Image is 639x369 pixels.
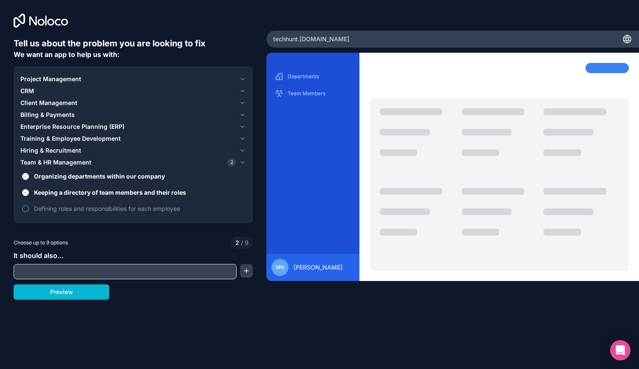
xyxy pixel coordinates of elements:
button: Team & HR Management2 [20,156,246,168]
div: scrollable content [273,70,353,247]
button: Hiring & Recruitment [20,145,246,156]
div: Team & HR Management2 [20,168,246,216]
span: Client Management [20,99,77,107]
span: Hiring & Recruitment [20,146,81,155]
span: [PERSON_NAME] [294,263,342,272]
span: / [241,239,243,246]
h6: Tell us about the problem you are looking to fix [14,37,253,49]
span: 2 [235,238,239,247]
span: techhunt .[DOMAIN_NAME] [273,35,349,43]
button: CRM [20,85,246,97]
span: MN [276,264,284,271]
button: Training & Employee Development [20,133,246,145]
span: Enterprise Resource Planning (ERP) [20,122,124,131]
span: Organizing departments within our company [34,172,244,181]
span: 2 [227,158,236,167]
button: Preview [14,284,109,300]
button: Project Management [20,73,246,85]
span: Defining roles and responsibilities for each employee [34,204,244,213]
span: Team & HR Management [20,158,91,167]
span: 9 [239,238,249,247]
p: Departments [288,73,351,80]
span: Project Management [20,75,81,83]
button: Keeping a directory of team members and their roles [22,189,29,196]
button: Organizing departments within our company [22,173,29,180]
span: We want an app to help us with: [14,50,119,59]
div: Open Intercom Messenger [610,340,631,360]
span: CRM [20,87,34,95]
button: Defining roles and responsibilities for each employee [22,205,29,212]
span: It should also... [14,251,64,260]
span: Choose up to 9 options [14,239,68,247]
button: Enterprise Resource Planning (ERP) [20,121,246,133]
span: Training & Employee Development [20,134,121,143]
button: Client Management [20,97,246,109]
span: Billing & Payments [20,111,75,119]
button: Billing & Payments [20,109,246,121]
span: Keeping a directory of team members and their roles [34,188,244,197]
p: Team Members [288,90,351,97]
